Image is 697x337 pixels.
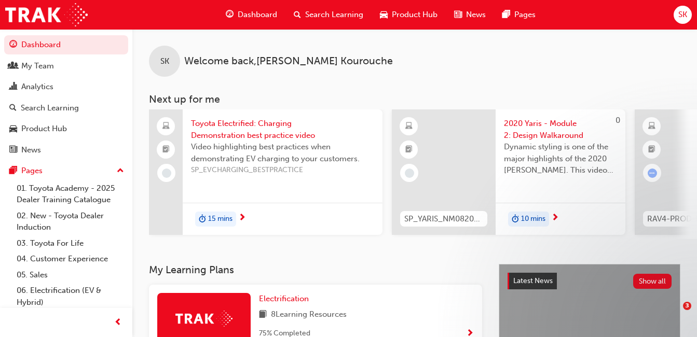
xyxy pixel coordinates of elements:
a: 0SP_YARIS_NM0820_EL_022020 Yaris - Module 2: Design WalkaroundDynamic styling is one of the major... [392,109,625,235]
span: News [466,9,486,21]
a: Electrification [259,293,313,305]
span: search-icon [9,104,17,113]
button: SK [674,6,692,24]
span: people-icon [9,62,17,71]
img: Trak [5,3,88,26]
span: Product Hub [392,9,438,21]
img: Trak [175,311,233,327]
div: Product Hub [21,123,67,135]
span: Dashboard [238,9,277,21]
span: Search Learning [305,9,363,21]
span: booktick-icon [405,143,413,157]
a: Search Learning [4,99,128,118]
span: next-icon [238,214,246,223]
span: guage-icon [9,40,17,50]
button: Pages [4,161,128,180]
span: book-icon [259,308,267,321]
span: SK [678,9,687,21]
span: duration-icon [199,213,206,226]
span: guage-icon [226,8,234,21]
h3: Next up for me [132,93,697,105]
a: 02. New - Toyota Dealer Induction [12,208,128,235]
a: Dashboard [4,35,128,54]
a: 03. Toyota For Life [12,235,128,251]
span: Welcome back , [PERSON_NAME] Kourouche [184,55,393,67]
span: news-icon [9,146,17,155]
a: Analytics [4,77,128,96]
div: Analytics [21,81,53,93]
a: guage-iconDashboard [217,4,285,25]
a: Product Hub [4,119,128,138]
iframe: Intercom live chat [662,302,687,327]
a: 06. Electrification (EV & Hybrid) [12,283,128,310]
a: 01. Toyota Academy - 2025 Dealer Training Catalogue [12,180,128,208]
a: car-iconProduct Hub [372,4,446,25]
span: 3 [683,302,691,310]
span: SK [160,55,169,67]
a: search-iconSearch Learning [285,4,372,25]
span: pages-icon [502,8,510,21]
div: My Team [21,60,54,72]
span: 8 Learning Resources [271,308,347,321]
a: 04. Customer Experience [12,251,128,267]
div: Pages [21,165,43,177]
a: news-iconNews [446,4,494,25]
span: Video highlighting best practices when demonstrating EV charging to your customers. [191,141,374,164]
span: chart-icon [9,82,17,92]
span: booktick-icon [162,143,170,157]
span: SP_YARIS_NM0820_EL_02 [404,213,483,225]
span: laptop-icon [162,120,170,133]
span: learningResourceType_ELEARNING-icon [405,120,413,133]
a: My Team [4,57,128,76]
a: 05. Sales [12,267,128,283]
span: 15 mins [208,213,233,225]
span: Pages [514,9,536,21]
span: up-icon [117,164,124,178]
span: car-icon [380,8,388,21]
button: DashboardMy TeamAnalyticsSearch LearningProduct HubNews [4,33,128,161]
a: pages-iconPages [494,4,544,25]
span: news-icon [454,8,462,21]
a: Toyota Electrified: Charging Demonstration best practice videoVideo highlighting best practices w... [149,109,382,235]
span: search-icon [294,8,301,21]
span: Toyota Electrified: Charging Demonstration best practice video [191,118,374,141]
span: pages-icon [9,166,17,176]
a: News [4,141,128,160]
span: Electrification [259,294,309,303]
div: News [21,144,41,156]
span: learningRecordVerb_NONE-icon [405,168,414,178]
div: Search Learning [21,102,79,114]
span: learningRecordVerb_NONE-icon [162,168,171,178]
h3: My Learning Plans [149,264,482,276]
span: prev-icon [114,316,122,329]
span: car-icon [9,124,17,134]
span: SP_EVCHARGING_BESTPRACTICE [191,164,374,176]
